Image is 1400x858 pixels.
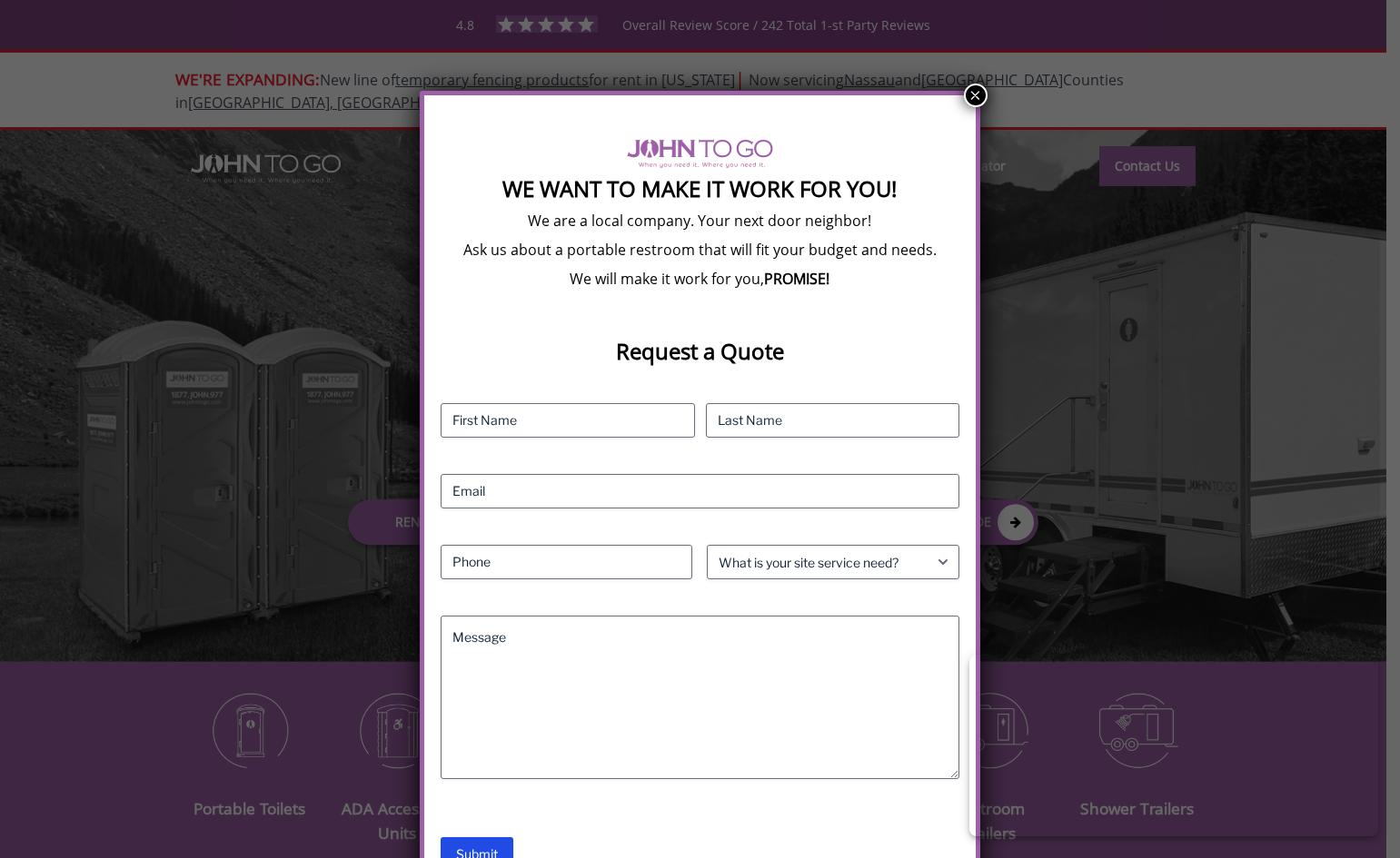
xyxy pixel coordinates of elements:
button: Close [964,84,988,107]
input: First Name [441,403,694,438]
input: Phone [441,545,692,579]
input: Last Name [706,403,959,438]
strong: We Want To Make It Work For You! [502,173,897,203]
p: We will make it work for you, [441,269,958,289]
b: PROMISE! [764,269,829,289]
p: We are a local company. Your next door neighbor! [441,211,958,231]
img: logo of viptogo [627,139,773,168]
p: Ask us about a portable restroom that will fit your budget and needs. [441,240,958,260]
input: Email [441,474,958,508]
strong: Request a Quote [616,336,784,366]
